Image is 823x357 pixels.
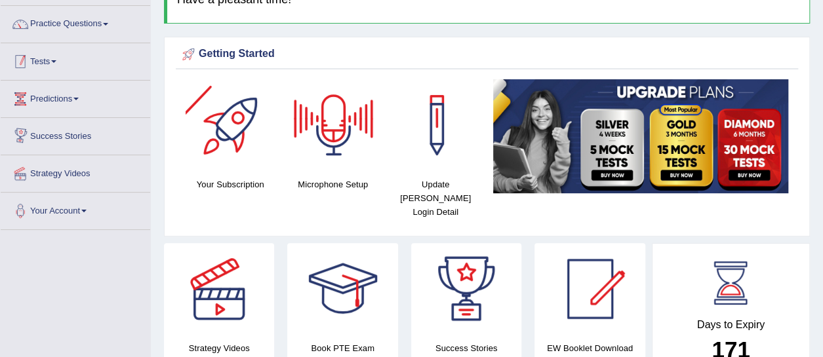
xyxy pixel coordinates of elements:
img: small5.jpg [493,79,788,193]
h4: Book PTE Exam [287,341,397,355]
h4: Microphone Setup [288,178,377,191]
h4: Strategy Videos [164,341,274,355]
h4: Success Stories [411,341,521,355]
a: Tests [1,43,150,76]
a: Strategy Videos [1,155,150,188]
a: Your Account [1,193,150,225]
h4: Your Subscription [186,178,275,191]
h4: Days to Expiry [667,319,795,331]
h4: EW Booklet Download [534,341,645,355]
a: Success Stories [1,118,150,151]
div: Getting Started [179,45,795,64]
a: Practice Questions [1,6,150,39]
h4: Update [PERSON_NAME] Login Detail [391,178,480,219]
a: Predictions [1,81,150,113]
